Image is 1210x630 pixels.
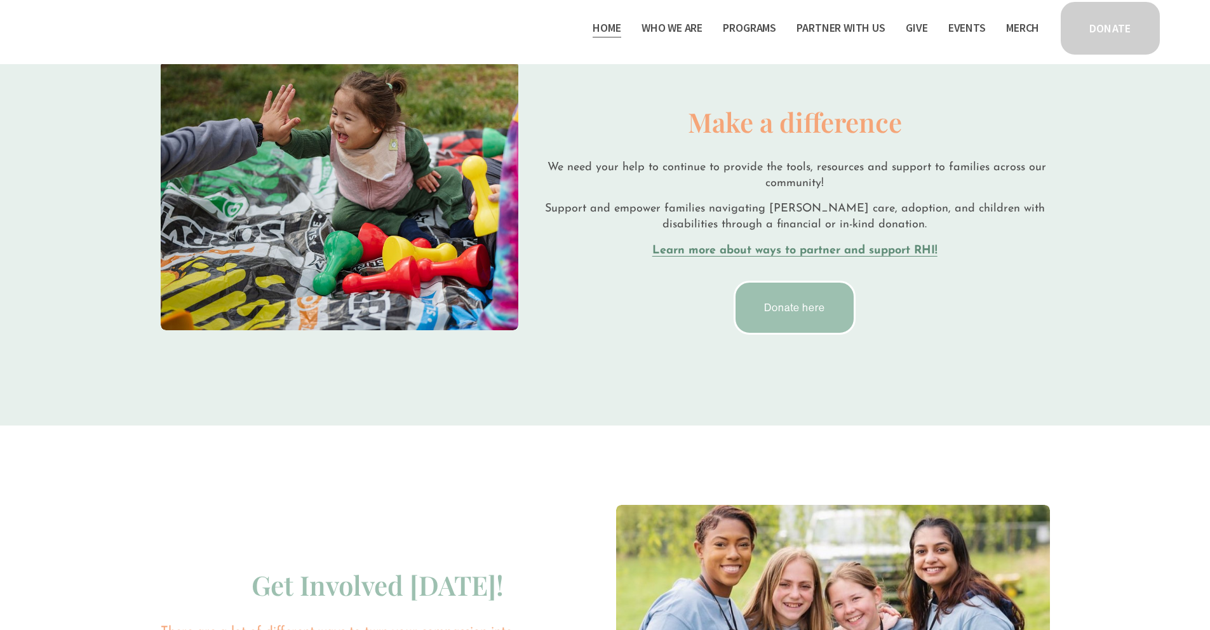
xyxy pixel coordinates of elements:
span: Programs [723,19,776,37]
a: Home [593,18,621,38]
span: Make a difference [688,104,902,140]
a: Events [948,18,986,38]
a: folder dropdown [642,18,702,38]
p: We need your help to continue to provide the tools, resources and support to families across our ... [540,160,1049,192]
a: Merch [1006,18,1039,38]
a: Give [906,18,927,38]
a: folder dropdown [723,18,776,38]
h3: Get Involved [DATE]! [161,566,595,603]
a: Learn more about ways to partner and support RHI! [652,245,938,257]
p: Support and empower families navigating [PERSON_NAME] care, adoption, and children with disabilit... [540,201,1049,233]
span: Who We Are [642,19,702,37]
a: folder dropdown [797,18,885,38]
span: Partner With Us [797,19,885,37]
a: Donate here [734,281,856,335]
